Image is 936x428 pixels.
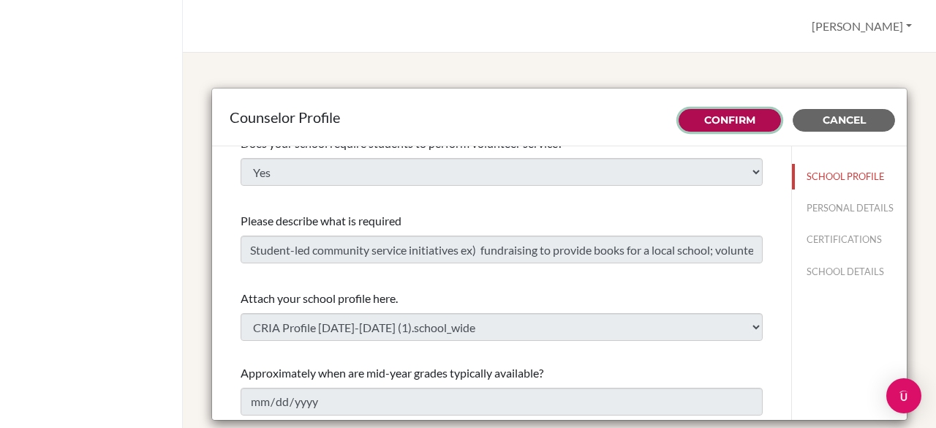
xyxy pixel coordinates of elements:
span: Please describe what is required [241,214,401,228]
button: [PERSON_NAME] [805,12,918,40]
div: Counselor Profile [230,106,889,128]
div: Open Intercom Messenger [886,378,921,413]
button: PERSONAL DETAILS [792,195,907,221]
button: SCHOOL DETAILS [792,259,907,285]
button: SCHOOL PROFILE [792,164,907,189]
span: Attach your school profile here. [241,291,398,305]
button: CERTIFICATIONS [792,227,907,252]
span: Approximately when are mid-year grades typically available? [241,366,543,380]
